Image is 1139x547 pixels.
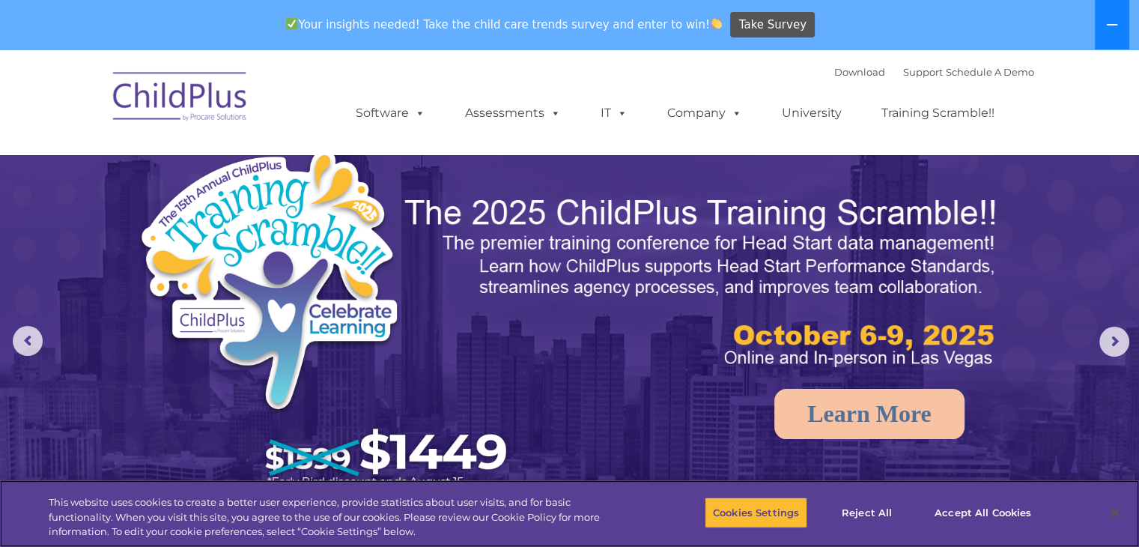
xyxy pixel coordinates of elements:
img: 👏 [711,18,722,29]
a: Schedule A Demo [946,66,1034,78]
a: Training Scramble!! [866,98,1009,128]
button: Cookies Settings [705,497,807,528]
a: Take Survey [730,12,815,38]
font: | [834,66,1034,78]
span: Phone number [208,160,272,172]
a: Support [903,66,943,78]
a: IT [586,98,643,128]
a: Company [652,98,757,128]
a: Download [834,66,885,78]
div: This website uses cookies to create a better user experience, provide statistics about user visit... [49,495,627,540]
a: University [767,98,857,128]
a: Assessments [450,98,576,128]
img: ✅ [286,18,297,29]
span: Last name [208,99,254,110]
a: Learn More [774,389,965,439]
span: Take Survey [739,12,807,38]
button: Close [1099,496,1132,529]
a: Software [341,98,440,128]
button: Reject All [820,497,914,528]
img: ChildPlus by Procare Solutions [106,61,255,136]
button: Accept All Cookies [926,497,1039,528]
span: Your insights needed! Take the child care trends survey and enter to win! [280,10,729,39]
